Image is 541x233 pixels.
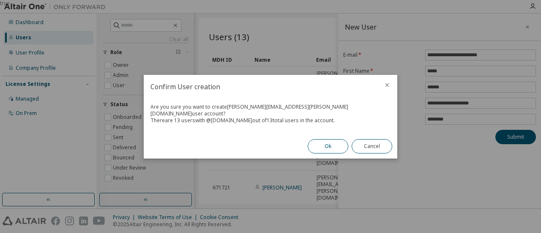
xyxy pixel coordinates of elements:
[150,117,391,124] div: There are 13 users with @ [DOMAIN_NAME] out of 13 total users in the account.
[144,75,377,99] h2: Confirm User creation
[352,139,392,154] button: Cancel
[308,139,348,154] button: Ok
[150,104,391,117] div: Are you sure you want to create [PERSON_NAME][EMAIL_ADDRESS][PERSON_NAME][DOMAIN_NAME] user account?
[384,82,391,88] button: close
